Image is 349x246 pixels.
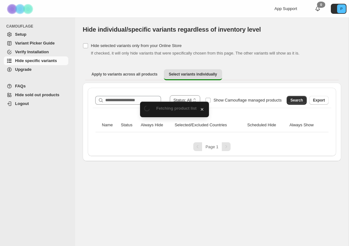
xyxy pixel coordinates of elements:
[245,118,288,132] th: Scheduled Hide
[15,58,57,63] span: Hide specific variants
[274,6,297,11] span: App Support
[15,41,55,45] span: Variant Picker Guide
[317,2,325,8] div: 0
[164,69,222,80] button: Select variants individually
[83,26,261,33] span: Hide individual/specific variants regardless of inventory level
[4,82,68,91] a: FAQs
[156,106,197,111] span: Fetching product list
[309,96,329,105] button: Export
[206,144,218,149] span: Page 1
[83,83,341,161] div: Select variants individually
[86,69,163,79] button: Apply to variants across all products
[4,99,68,108] a: Logout
[15,101,29,106] span: Logout
[91,72,158,77] span: Apply to variants across all products
[213,98,282,102] span: Show Camouflage managed products
[288,118,324,132] th: Always Show
[4,56,68,65] a: Hide specific variants
[91,43,182,48] span: Hide selected variants only from your Online Store
[337,4,346,13] span: Avatar with initials P
[4,91,68,99] a: Hide sold out products
[6,24,71,29] span: CAMOUFLAGE
[290,98,303,103] span: Search
[173,118,245,132] th: Selected/Excluded Countries
[287,96,307,105] button: Search
[100,118,119,132] th: Name
[313,98,325,103] span: Export
[119,118,139,132] th: Status
[15,67,32,72] span: Upgrade
[4,30,68,39] a: Setup
[169,72,217,77] span: Select variants individually
[331,4,346,14] button: Avatar with initials P
[4,39,68,48] a: Variant Picker Guide
[340,7,342,11] text: P
[5,0,36,18] img: Camouflage
[93,142,331,151] nav: Pagination
[15,84,26,88] span: FAQs
[15,50,49,54] span: Verify Installation
[4,65,68,74] a: Upgrade
[15,92,60,97] span: Hide sold out products
[4,48,68,56] a: Verify Installation
[15,32,26,37] span: Setup
[315,6,321,12] a: 0
[139,118,173,132] th: Always Hide
[91,51,300,55] span: If checked, it will only hide variants that were specifically chosen from this page. The other va...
